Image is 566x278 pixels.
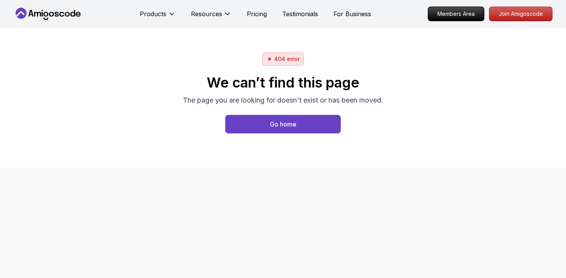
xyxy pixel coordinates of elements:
[333,9,371,19] a: For Business
[428,7,484,21] a: Members Area
[270,120,296,129] div: Go home
[140,9,166,19] p: Products
[274,55,300,63] p: 404 error
[191,9,222,19] p: Resources
[282,9,318,19] a: Testimonials
[225,115,341,133] button: Go home
[489,7,553,21] a: Join Amigoscode
[183,95,383,106] p: The page you are looking for doesn't exist or has been moved.
[183,75,383,90] h2: We can’t find this page
[140,9,176,25] button: Products
[191,9,231,25] button: Resources
[225,115,341,133] a: Home page
[247,9,267,19] a: Pricing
